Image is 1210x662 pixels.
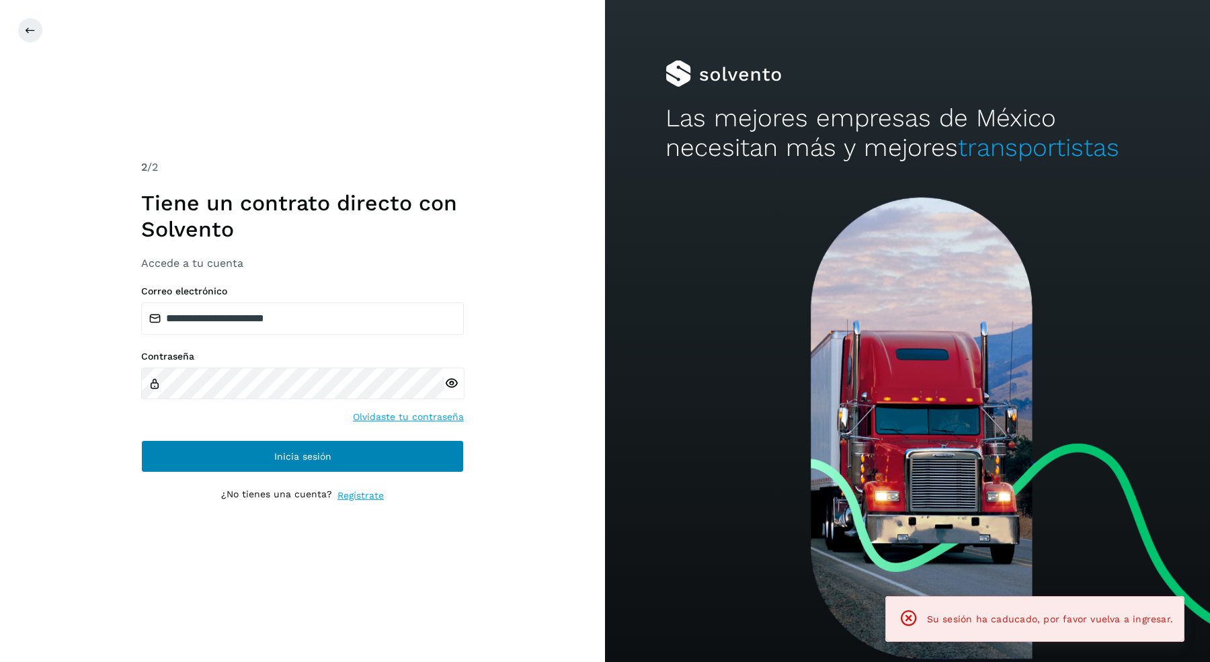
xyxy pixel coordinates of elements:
[927,614,1173,624] span: Su sesión ha caducado, por favor vuelva a ingresar.
[221,489,332,503] p: ¿No tienes una cuenta?
[274,452,331,461] span: Inicia sesión
[353,410,464,424] a: Olvidaste tu contraseña
[141,257,464,270] h3: Accede a tu cuenta
[141,351,464,362] label: Contraseña
[141,159,464,175] div: /2
[141,190,464,242] h1: Tiene un contrato directo con Solvento
[141,161,147,173] span: 2
[958,133,1119,162] span: transportistas
[141,286,464,297] label: Correo electrónico
[141,440,464,472] button: Inicia sesión
[665,104,1149,163] h2: Las mejores empresas de México necesitan más y mejores
[337,489,384,503] a: Regístrate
